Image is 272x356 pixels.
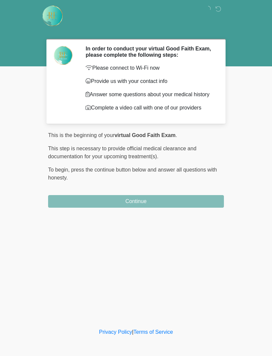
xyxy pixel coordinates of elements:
[132,329,133,335] a: |
[86,91,214,99] p: Answer some questions about your medical history
[48,146,196,159] span: This step is necessary to provide official medical clearance and documentation for your upcoming ...
[114,132,175,138] strong: virtual Good Faith Exam
[175,132,177,138] span: .
[48,132,114,138] span: This is the beginning of your
[133,329,173,335] a: Terms of Service
[48,167,217,180] span: press the continue button below and answer all questions with honesty.
[86,45,214,58] h2: In order to conduct your virtual Good Faith Exam, please complete the following steps:
[48,167,71,173] span: To begin,
[86,104,214,112] p: Complete a video call with one of our providers
[86,77,214,85] p: Provide us with your contact info
[86,64,214,72] p: Please connect to Wi-Fi now
[53,45,73,65] img: Agent Avatar
[41,5,63,27] img: Rehydrate Aesthetics & Wellness Logo
[99,329,132,335] a: Privacy Policy
[48,195,224,208] button: Continue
